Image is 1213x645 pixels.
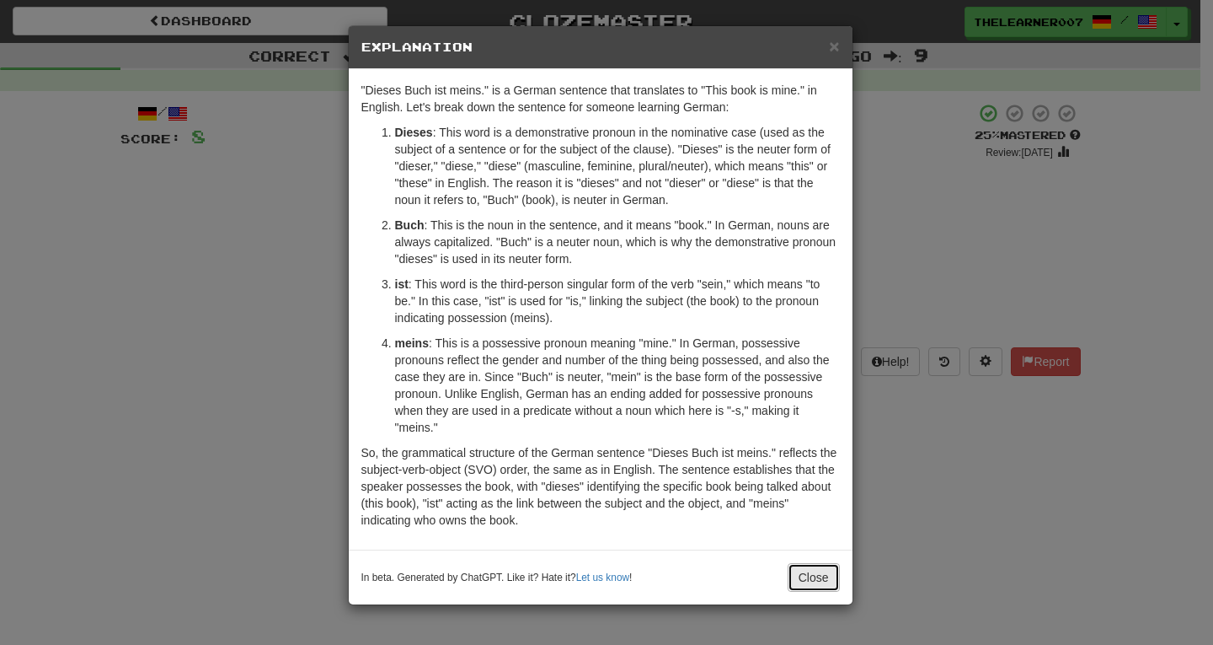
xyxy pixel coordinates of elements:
[395,217,840,267] p: : This is the noun in the sentence, and it means "book." In German, nouns are always capitalized....
[395,218,425,232] strong: Buch
[829,36,839,56] span: ×
[361,444,840,529] p: So, the grammatical structure of the German sentence "Dieses Buch ist meins." reflects the subjec...
[395,336,429,350] strong: meins
[829,37,839,55] button: Close
[361,39,840,56] h5: Explanation
[395,276,840,326] p: : This word is the third-person singular form of the verb "sein," which means "to be." In this ca...
[361,82,840,116] p: "Dieses Buch ist meins." is a German sentence that translates to "This book is mine." in English....
[395,277,409,291] strong: ist
[788,563,840,592] button: Close
[395,124,840,208] p: : This word is a demonstrative pronoun in the nominative case (used as the subject of a sentence ...
[395,126,433,139] strong: Dieses
[576,572,629,583] a: Let us know
[361,571,633,585] small: In beta. Generated by ChatGPT. Like it? Hate it? !
[395,335,840,436] p: : This is a possessive pronoun meaning "mine." In German, possessive pronouns reflect the gender ...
